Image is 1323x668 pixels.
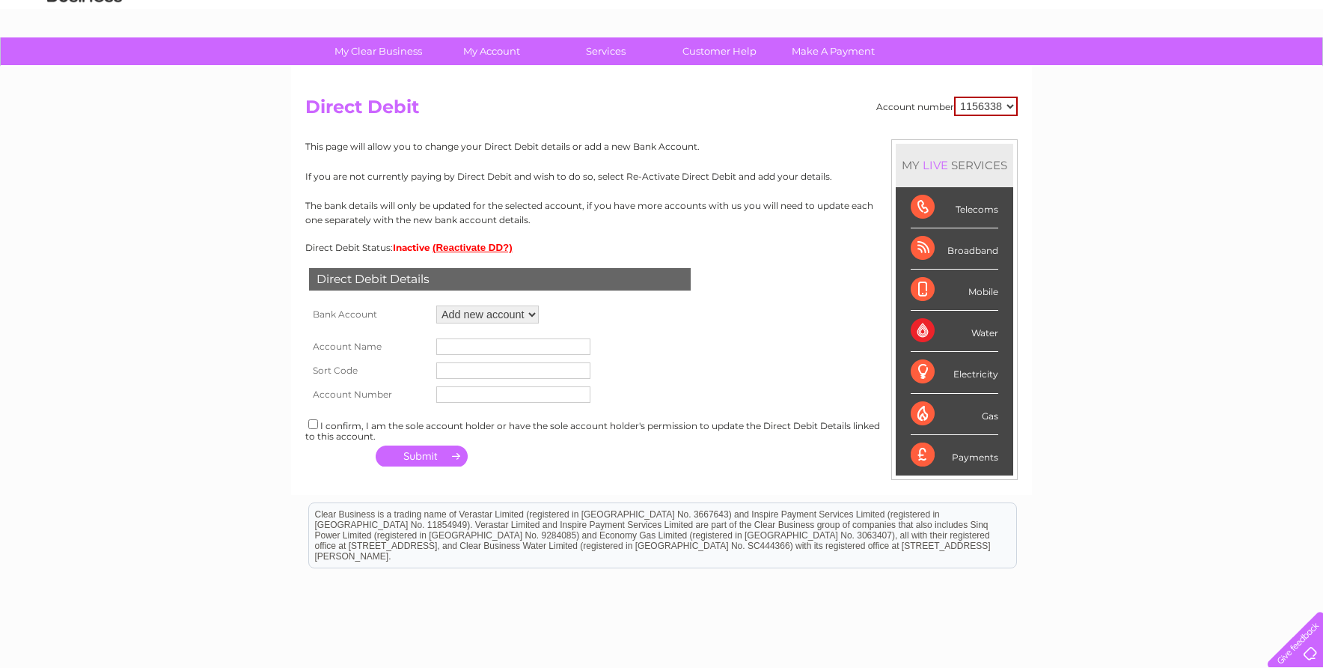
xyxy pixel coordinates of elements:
div: Direct Debit Status: [305,242,1018,253]
a: 0333 014 3131 [1041,7,1144,26]
a: Customer Help [658,37,781,65]
div: Telecoms [911,187,998,228]
div: LIVE [920,158,951,172]
div: Electricity [911,352,998,393]
a: My Account [430,37,554,65]
th: Account Name [305,335,433,359]
div: Water [911,311,998,352]
a: Contact [1223,64,1260,75]
button: (Reactivate DD?) [433,242,513,253]
span: Inactive [393,242,430,253]
a: Blog [1193,64,1214,75]
a: Energy [1097,64,1130,75]
a: Services [544,37,667,65]
div: Mobile [911,270,998,311]
p: This page will allow you to change your Direct Debit details or add a new Bank Account. [305,139,1018,154]
div: Gas [911,394,998,435]
div: Direct Debit Details [309,268,691,291]
img: logo.png [46,39,123,85]
div: Broadband [911,228,998,270]
th: Sort Code [305,359,433,383]
a: Telecoms [1139,64,1184,75]
p: The bank details will only be updated for the selected account, if you have more accounts with us... [305,198,1018,227]
th: Account Number [305,383,433,407]
div: Account number [876,97,1018,116]
div: Payments [911,435,998,476]
p: If you are not currently paying by Direct Debit and wish to do so, select Re-Activate Direct Debi... [305,169,1018,183]
div: Clear Business is a trading name of Verastar Limited (registered in [GEOGRAPHIC_DATA] No. 3667643... [309,8,1016,73]
a: Water [1060,64,1088,75]
h2: Direct Debit [305,97,1018,125]
th: Bank Account [305,302,433,327]
div: I confirm, I am the sole account holder or have the sole account holder's permission to update th... [305,417,1018,442]
a: My Clear Business [317,37,440,65]
a: Make A Payment [772,37,895,65]
div: MY SERVICES [896,144,1013,186]
a: Log out [1274,64,1309,75]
